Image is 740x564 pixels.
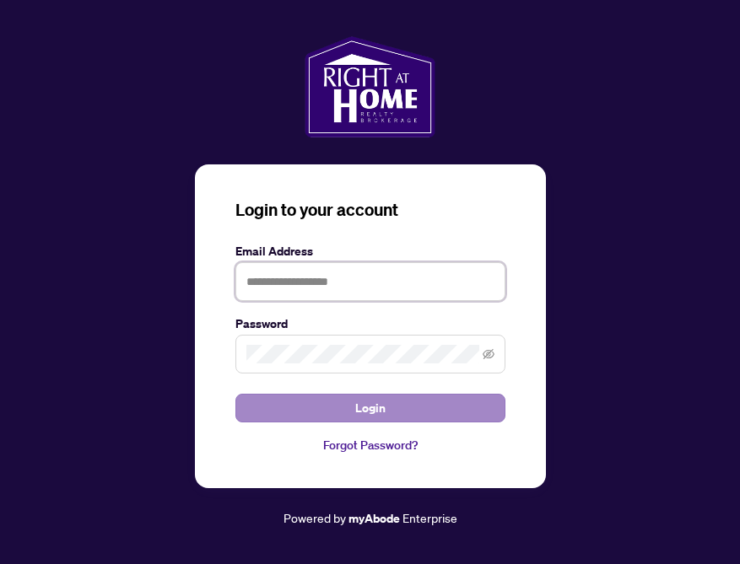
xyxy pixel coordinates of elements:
[348,509,400,528] a: myAbode
[235,394,505,422] button: Login
[402,510,457,525] span: Enterprise
[483,348,494,360] span: eye-invisible
[235,198,505,222] h3: Login to your account
[235,242,505,261] label: Email Address
[355,395,386,422] span: Login
[284,510,346,525] span: Powered by
[235,436,505,454] a: Forgot Password?
[305,36,435,137] img: ma-logo
[235,314,505,333] label: Password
